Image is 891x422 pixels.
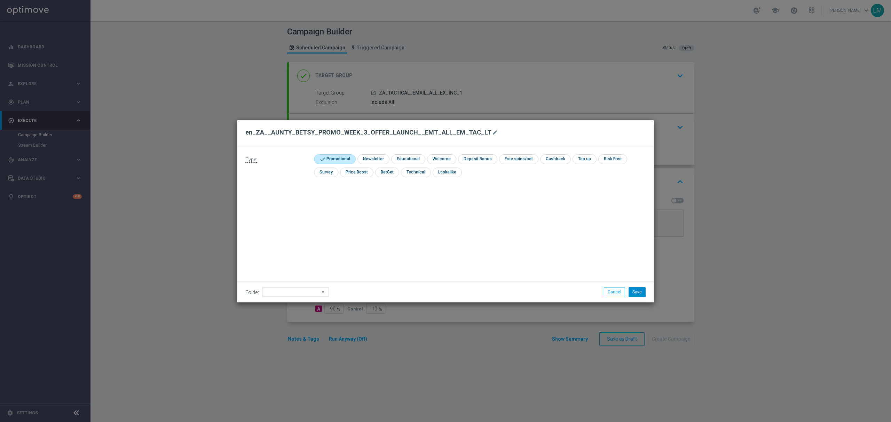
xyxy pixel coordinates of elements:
button: Save [629,287,646,297]
button: Cancel [604,287,625,297]
h2: en_ZA__AUNTY_BETSY_PROMO_WEEK_3_OFFER_LAUNCH__EMT_ALL_EM_TAC_LT [245,128,491,137]
label: Folder [245,290,259,295]
i: mode_edit [492,130,498,135]
i: arrow_drop_down [320,287,327,297]
button: mode_edit [491,128,500,137]
span: Type: [245,157,257,163]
